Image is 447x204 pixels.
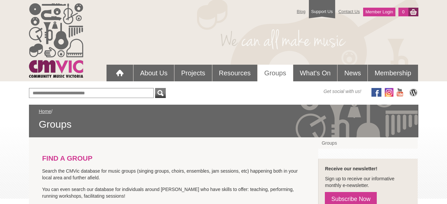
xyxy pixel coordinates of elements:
[133,65,174,81] a: About Us
[337,65,367,81] a: News
[318,137,418,149] a: Groups
[39,109,51,114] a: Home
[39,118,408,131] span: Groups
[39,108,408,131] div: /
[325,166,377,171] strong: Receive our newsletter!
[42,186,305,199] p: You can even search our database for individuals around [PERSON_NAME] who have skills to offer: t...
[324,88,361,95] span: Get social with us!
[174,65,212,81] a: Projects
[42,154,93,162] strong: FIND A GROUP
[335,6,363,17] a: Contact Us
[294,6,309,17] a: Blog
[408,88,418,97] img: CMVic Blog
[325,175,411,189] p: Sign up to receive our informative monthly e-newsletter.
[398,8,408,16] a: 0
[368,65,418,81] a: Membership
[385,88,393,97] img: icon-instagram.png
[29,3,83,78] img: cmvic_logo.png
[293,65,337,81] a: What's On
[258,65,293,81] a: Groups
[212,65,258,81] a: Resources
[42,168,305,181] p: Search the CMVic database for music groups (singing groups, choirs, ensembles, jam sessions, etc)...
[363,8,395,16] a: Member Login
